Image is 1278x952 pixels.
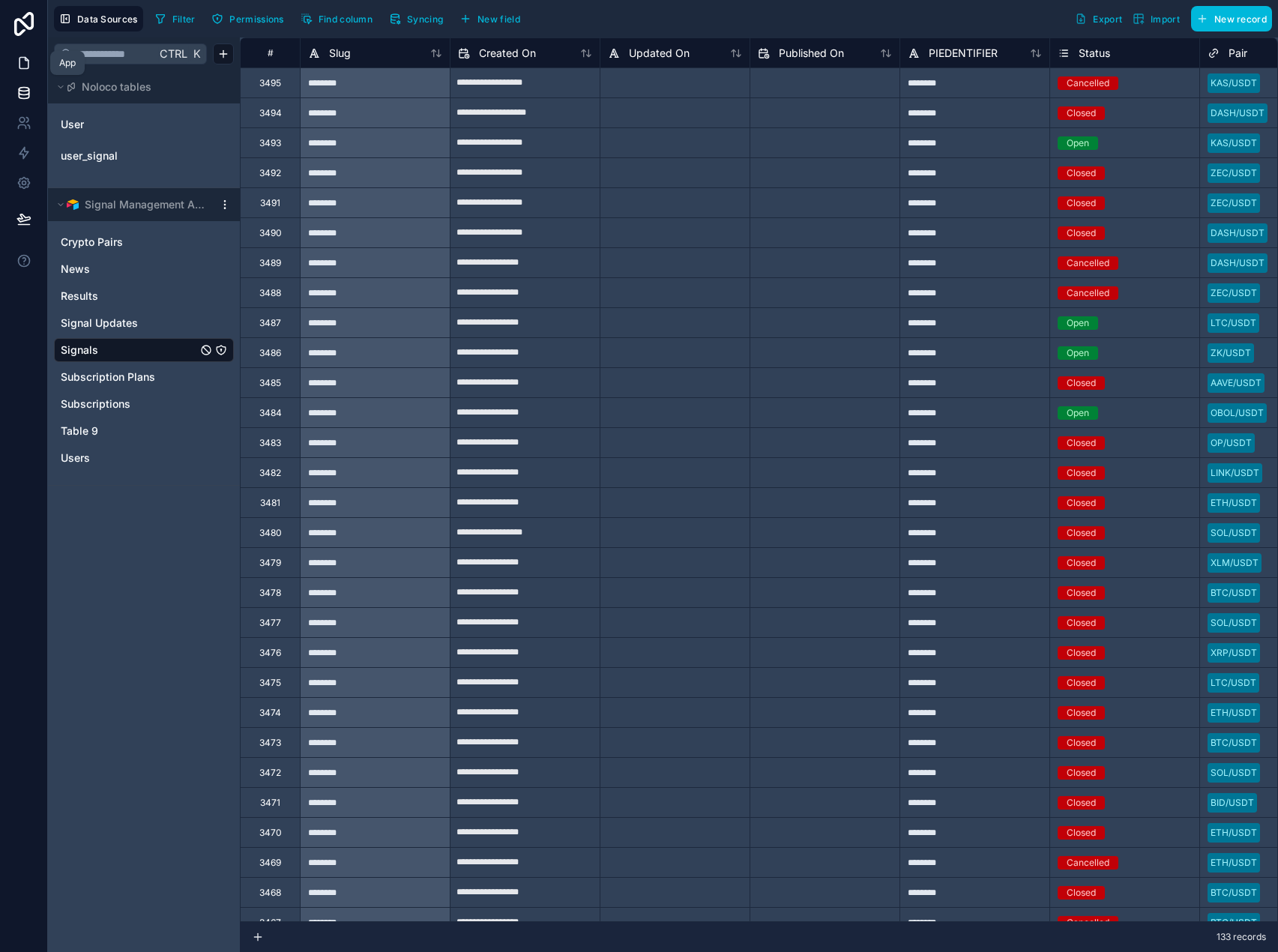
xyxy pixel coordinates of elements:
span: Users [61,451,90,466]
span: New field [477,13,520,25]
span: New record [1214,13,1267,25]
span: User [61,117,84,132]
div: 3489 [259,257,281,269]
span: K [191,49,202,59]
div: Signal Updates [54,311,234,335]
button: Find column [295,7,378,30]
div: 3494 [259,107,282,119]
div: 3492 [259,167,281,179]
div: 3473 [259,737,281,749]
div: 3476 [259,647,281,659]
div: Crypto Pairs [54,230,234,254]
span: Ctrl [158,44,189,63]
span: Noloco tables [82,79,151,94]
a: Crypto Pairs [61,235,197,250]
a: Results [61,289,197,304]
div: # [252,47,289,58]
span: Signals [61,343,98,358]
div: Closed [1067,556,1096,570]
div: 3483 [259,437,281,449]
button: Filter [149,7,201,30]
div: SOL/USDT [1211,616,1257,630]
span: Signal Management App [85,197,206,212]
div: DASH/USDT [1211,226,1265,240]
button: New record [1191,6,1272,31]
div: Closed [1067,166,1096,180]
div: ZEC/USDT [1211,196,1257,210]
span: PIEDENTIFIER [929,46,998,61]
div: DASH/USDT [1211,106,1265,120]
div: 3487 [259,317,281,329]
div: AAVE/USDT [1211,376,1262,390]
div: 3467 [259,917,281,929]
div: Open [1067,316,1089,330]
span: Table 9 [61,424,98,439]
div: ZK/USDT [1211,346,1251,360]
div: Open [1067,136,1089,150]
a: Subscription Plans [61,370,197,385]
div: App [59,57,76,69]
div: OP/USDT [1211,436,1252,450]
div: 3470 [259,827,282,839]
a: Syncing [384,7,454,30]
a: Users [61,451,197,466]
div: BTC/USDT [1211,586,1257,600]
span: Status [1079,46,1110,61]
div: 3488 [259,287,281,299]
div: 3491 [260,197,280,209]
div: 3490 [259,227,282,239]
div: DASH/USDT [1211,256,1265,270]
span: 133 records [1217,931,1266,943]
div: 3479 [259,557,281,569]
a: Table 9 [61,424,197,439]
span: user_signal [61,148,118,163]
a: User [61,117,182,132]
div: BTC/USDT [1211,886,1257,900]
span: Subscription Plans [61,370,155,385]
a: New record [1185,6,1272,31]
div: Signals [54,338,234,362]
div: Table 9 [54,419,234,443]
span: Syncing [407,13,443,25]
div: ETH/USDT [1211,496,1257,510]
span: Signal Updates [61,316,138,331]
div: Cancelled [1067,286,1109,300]
button: Import [1127,6,1185,31]
div: ZEC/USDT [1211,166,1257,180]
button: Syncing [384,7,448,30]
span: News [61,262,90,277]
a: Permissions [206,7,295,30]
span: Crypto Pairs [61,235,123,250]
div: 3481 [260,497,280,509]
div: BTC/USDT [1211,736,1257,750]
span: Import [1151,13,1180,25]
div: ETH/USDT [1211,826,1257,840]
div: Closed [1067,736,1096,750]
div: Closed [1067,436,1096,450]
div: 3471 [260,797,280,809]
div: Closed [1067,886,1096,900]
div: 3493 [259,137,281,149]
div: ETH/USDT [1211,856,1257,870]
span: Results [61,289,98,304]
div: SOL/USDT [1211,526,1257,540]
span: Permissions [229,13,283,25]
span: Data Sources [77,13,138,25]
div: Cancelled [1067,916,1109,930]
button: Noloco tables [54,76,225,97]
div: BTC/USDT [1211,916,1257,930]
span: Export [1093,13,1122,25]
div: Closed [1067,226,1096,240]
div: Closed [1067,826,1096,840]
div: Cancelled [1067,76,1109,90]
button: Data Sources [54,6,143,31]
a: user_signal [61,148,182,163]
div: Closed [1067,526,1096,540]
div: User [54,112,234,136]
div: 3478 [259,587,281,599]
div: Results [54,284,234,308]
div: Users [54,446,234,470]
div: LTC/USDT [1211,676,1256,690]
div: Cancelled [1067,256,1109,270]
span: Published On [779,46,844,61]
